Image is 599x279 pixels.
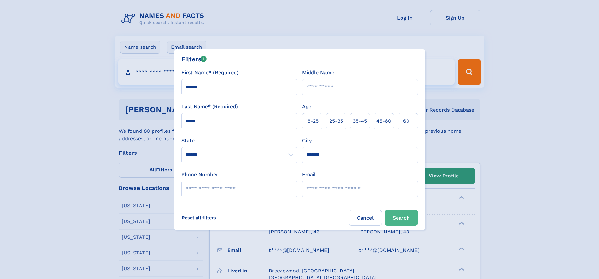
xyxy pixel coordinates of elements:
label: First Name* (Required) [181,69,239,76]
label: Last Name* (Required) [181,103,238,110]
label: City [302,137,312,144]
label: Reset all filters [178,210,220,225]
span: 18‑25 [306,117,319,125]
label: Age [302,103,311,110]
label: Phone Number [181,171,218,178]
label: Email [302,171,316,178]
span: 25‑35 [329,117,343,125]
span: 35‑45 [353,117,367,125]
div: Filters [181,54,207,64]
label: Cancel [349,210,382,226]
button: Search [385,210,418,226]
label: State [181,137,297,144]
label: Middle Name [302,69,334,76]
span: 60+ [403,117,413,125]
span: 45‑60 [376,117,391,125]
